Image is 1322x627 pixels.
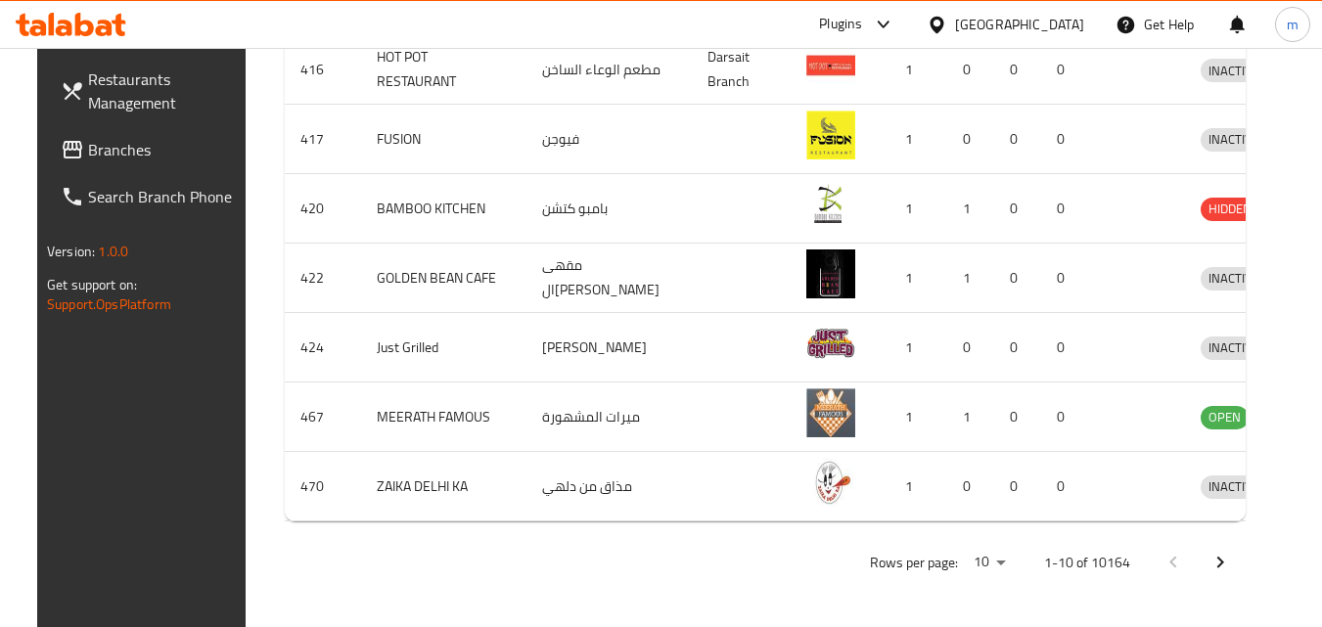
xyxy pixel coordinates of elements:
span: m [1287,14,1299,35]
td: 0 [994,174,1041,244]
div: OPEN [1201,406,1249,429]
span: INACTIVE [1201,475,1267,498]
td: 1 [947,244,994,313]
span: INACTIVE [1201,60,1267,82]
td: 0 [1041,174,1088,244]
button: Next page [1197,539,1244,586]
td: 1 [879,35,947,105]
td: BAMBOO KITCHEN [361,174,526,244]
div: INACTIVE [1201,475,1267,499]
td: 417 [285,105,361,174]
span: Branches [88,138,243,161]
img: ZAIKA DELHI KA [806,458,855,507]
td: 1 [947,382,994,452]
td: 422 [285,244,361,313]
td: 0 [994,382,1041,452]
td: 1 [879,452,947,521]
div: INACTIVE [1201,267,1267,291]
td: 0 [1041,105,1088,174]
td: 0 [1041,35,1088,105]
div: Rows per page: [966,548,1013,577]
span: Version: [47,239,95,264]
span: OPEN [1201,406,1249,428]
img: BAMBOO KITCHEN [806,180,855,229]
td: 0 [947,452,994,521]
span: HIDDEN [1201,198,1259,220]
span: INACTIVE [1201,267,1267,290]
td: ZAIKA DELHI KA [361,452,526,521]
td: 1 [879,382,947,452]
td: 420 [285,174,361,244]
td: مذاق من دلهي [526,452,692,521]
td: MEERATH FAMOUS [361,382,526,452]
td: 1 [947,174,994,244]
td: 0 [947,35,994,105]
td: 416 [285,35,361,105]
a: Branches [45,126,258,173]
div: INACTIVE [1201,336,1267,360]
td: ميرات المشهورة [526,382,692,452]
span: 1.0.0 [98,239,128,264]
img: HOT POT RESTAURANT [806,41,855,90]
td: 0 [994,105,1041,174]
td: 1 [879,313,947,382]
td: FUSION [361,105,526,174]
span: Restaurants Management [88,67,243,114]
td: HOT POT RESTAURANT [361,35,526,105]
td: مقهى ال[PERSON_NAME] [526,244,692,313]
span: Get support on: [47,272,137,297]
td: بامبو كتشن [526,174,692,244]
td: مطعم الوعاء الساخن [526,35,692,105]
td: 0 [994,313,1041,382]
td: [PERSON_NAME] [526,313,692,382]
div: INACTIVE [1201,128,1267,152]
td: 470 [285,452,361,521]
span: INACTIVE [1201,336,1267,359]
span: INACTIVE [1201,128,1267,151]
img: GOLDEN BEAN CAFE [806,249,855,298]
td: 467 [285,382,361,452]
img: FUSION [806,111,855,159]
img: MEERATH FAMOUS [806,388,855,437]
div: [GEOGRAPHIC_DATA] [955,14,1084,35]
a: Restaurants Management [45,56,258,126]
p: 1-10 of 10164 [1044,551,1130,575]
td: 0 [1041,313,1088,382]
td: فيوجن [526,105,692,174]
img: Just Grilled [806,319,855,368]
td: Darsait Branch [692,35,791,105]
p: Rows per page: [870,551,958,575]
a: Support.OpsPlatform [47,291,171,317]
td: 0 [994,244,1041,313]
td: 1 [879,244,947,313]
td: 0 [1041,382,1088,452]
a: Search Branch Phone [45,173,258,220]
td: 424 [285,313,361,382]
div: INACTIVE [1201,59,1267,82]
td: 0 [947,313,994,382]
td: 0 [1041,244,1088,313]
td: Just Grilled [361,313,526,382]
td: 1 [879,174,947,244]
td: 1 [879,105,947,174]
td: 0 [1041,452,1088,521]
td: 0 [994,35,1041,105]
td: 0 [947,105,994,174]
div: HIDDEN [1201,198,1259,221]
td: 0 [994,452,1041,521]
td: GOLDEN BEAN CAFE [361,244,526,313]
div: Plugins [819,13,862,36]
span: Search Branch Phone [88,185,243,208]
